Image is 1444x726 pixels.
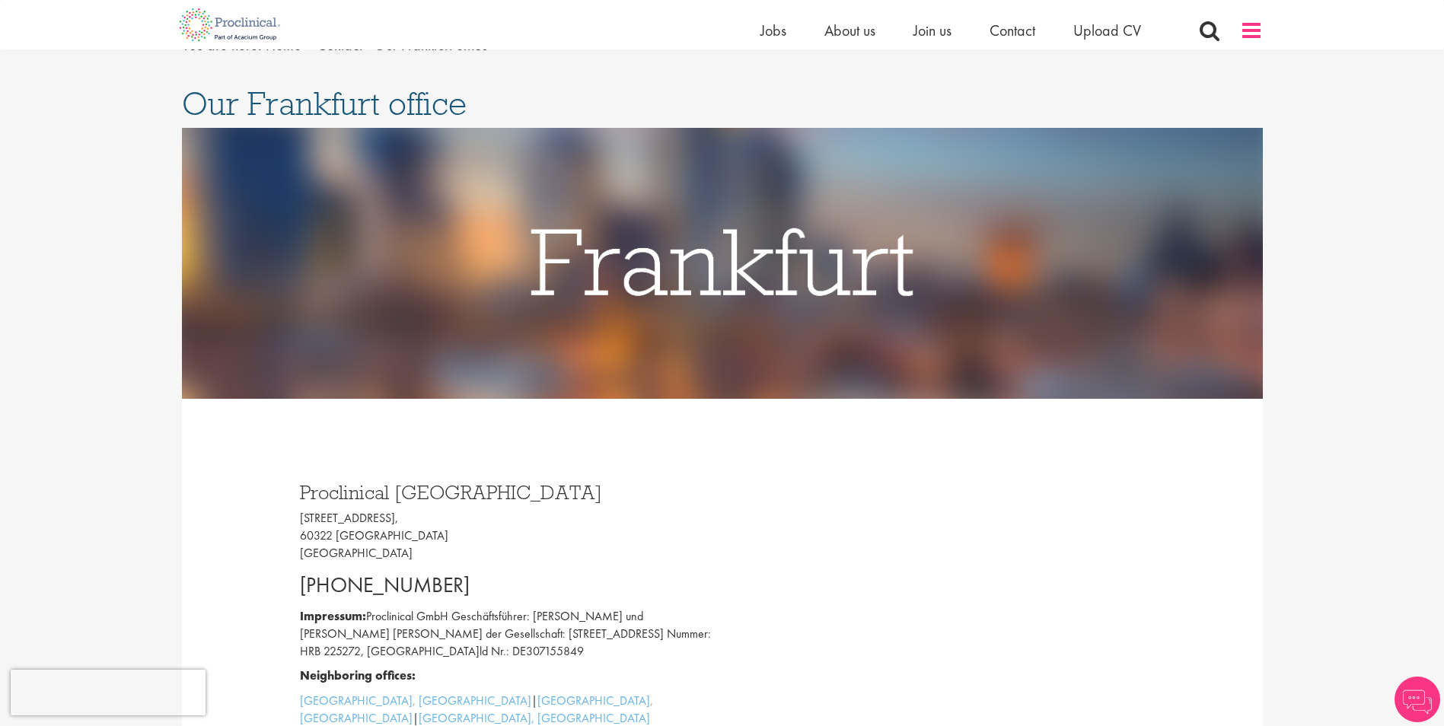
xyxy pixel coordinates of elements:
[300,608,711,661] p: Proclinical GmbH Geschäftsführer: [PERSON_NAME] und [PERSON_NAME] [PERSON_NAME] der Gesellschaft:...
[300,693,531,708] a: [GEOGRAPHIC_DATA], [GEOGRAPHIC_DATA]
[300,608,366,624] b: Impressum:
[913,21,952,40] a: Join us
[300,510,711,562] p: [STREET_ADDRESS], 60322 [GEOGRAPHIC_DATA] [GEOGRAPHIC_DATA]
[824,21,875,40] a: About us
[11,670,206,715] iframe: reCAPTCHA
[760,21,786,40] a: Jobs
[419,710,650,726] a: [GEOGRAPHIC_DATA], [GEOGRAPHIC_DATA]
[182,83,467,124] span: Our Frankfurt office
[300,667,416,683] b: Neighboring offices:
[300,482,711,502] h3: Proclinical [GEOGRAPHIC_DATA]
[1073,21,1141,40] a: Upload CV
[300,693,653,726] a: [GEOGRAPHIC_DATA], [GEOGRAPHIC_DATA]
[300,570,711,600] p: [PHONE_NUMBER]
[990,21,1035,40] a: Contact
[1395,677,1440,722] img: Chatbot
